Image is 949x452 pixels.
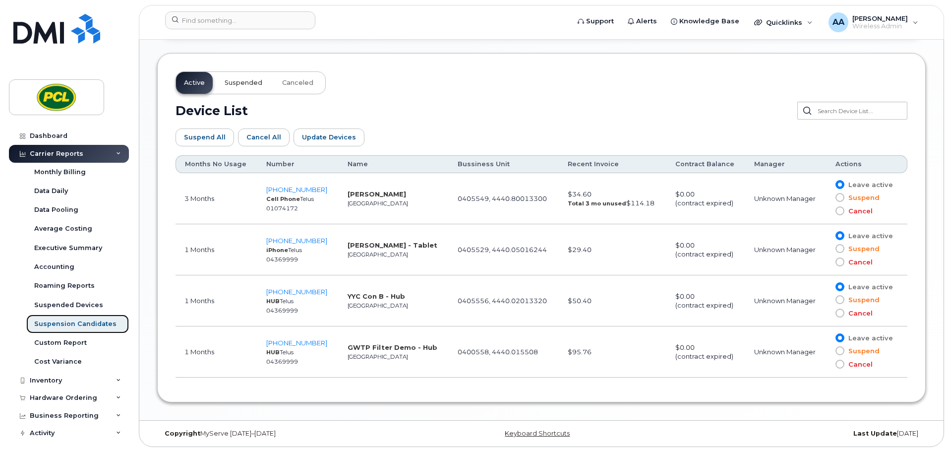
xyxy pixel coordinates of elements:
[266,195,314,212] small: Telus 01074172
[176,129,234,146] button: Suspend All
[844,309,873,318] span: Cancel
[348,292,405,300] strong: YYC Con B - Hub
[844,244,880,254] span: Suspend
[157,430,414,438] div: MyServe [DATE]–[DATE]
[797,102,907,120] input: Search Device List...
[266,298,298,314] small: Telus 04369999
[266,349,298,365] small: Telus 04369999
[766,18,802,26] span: Quicklinks
[559,155,666,173] th: Recent Invoice
[348,190,406,198] strong: [PERSON_NAME]
[559,173,666,224] td: $34.60 $114.18
[266,339,327,347] a: [PHONE_NUMBER]
[165,11,315,29] input: Find something...
[238,129,290,146] button: Cancel All
[176,173,257,224] td: 3 Months
[666,155,745,173] th: Contract Balance
[745,173,827,224] td: Unknown Manager
[348,200,408,207] small: [GEOGRAPHIC_DATA]
[852,14,908,22] span: [PERSON_NAME]
[165,430,200,437] strong: Copyright
[853,430,897,437] strong: Last Update
[679,16,739,26] span: Knowledge Base
[348,302,408,309] small: [GEOGRAPHIC_DATA]
[176,103,248,118] h2: Device List
[844,258,873,267] span: Cancel
[844,231,893,241] span: Leave active
[586,16,614,26] span: Support
[266,247,302,263] small: Telus 04369999
[176,155,257,173] th: Months No Usage
[449,173,559,224] td: 0405549, 4440.80013300
[246,132,281,142] span: Cancel All
[449,224,559,275] td: 0405529, 4440.05016244
[282,79,313,87] span: Canceled
[664,11,746,31] a: Knowledge Base
[266,195,300,202] strong: Cell Phone
[666,326,745,378] td: $0.00
[675,199,733,207] span: (contract expired)
[666,173,745,224] td: $0.00
[844,180,893,190] span: Leave active
[636,16,657,26] span: Alerts
[266,237,327,245] a: [PHONE_NUMBER]
[745,275,827,326] td: Unknown Manager
[225,79,262,87] span: Suspended
[266,349,280,356] strong: HUB
[348,343,437,351] strong: GWTP Filter Demo - Hub
[827,155,907,173] th: Actions
[832,16,844,28] span: AA
[449,155,559,173] th: Bussiness Unit
[675,250,733,258] span: (contract expired)
[257,155,338,173] th: Number
[559,275,666,326] td: $50.40
[844,282,893,292] span: Leave active
[571,11,621,31] a: Support
[844,333,893,343] span: Leave active
[745,326,827,378] td: Unknown Manager
[505,430,570,437] a: Keyboard Shortcuts
[666,275,745,326] td: $0.00
[666,224,745,275] td: $0.00
[348,251,408,258] small: [GEOGRAPHIC_DATA]
[176,326,257,378] td: 1 Months
[745,155,827,173] th: Manager
[844,360,873,369] span: Cancel
[339,155,449,173] th: Name
[844,346,880,356] span: Suspend
[176,275,257,326] td: 1 Months
[675,301,733,309] span: (contract expired)
[559,224,666,275] td: $29.40
[844,295,880,305] span: Suspend
[266,247,288,254] strong: iPhone
[822,12,925,32] div: Arslan Ahsan
[745,224,827,275] td: Unknown Manager
[266,186,327,194] a: [PHONE_NUMBER]
[621,11,664,31] a: Alerts
[844,193,880,202] span: Suspend
[675,352,733,360] span: (contract expired)
[348,353,408,360] small: [GEOGRAPHIC_DATA]
[449,275,559,326] td: 0405556, 4440.02013320
[266,298,280,305] strong: HUB
[266,288,327,296] a: [PHONE_NUMBER]
[852,22,908,30] span: Wireless Admin
[449,326,559,378] td: 0400558, 4440.015508
[844,206,873,216] span: Cancel
[184,132,226,142] span: Suspend All
[176,224,257,275] td: 1 Months
[348,241,437,249] strong: [PERSON_NAME] - Tablet
[568,200,626,207] strong: Total 3 mo unused
[294,129,364,146] button: Update Devices
[747,12,820,32] div: Quicklinks
[302,132,356,142] span: Update Devices
[669,430,926,438] div: [DATE]
[559,326,666,378] td: $95.76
